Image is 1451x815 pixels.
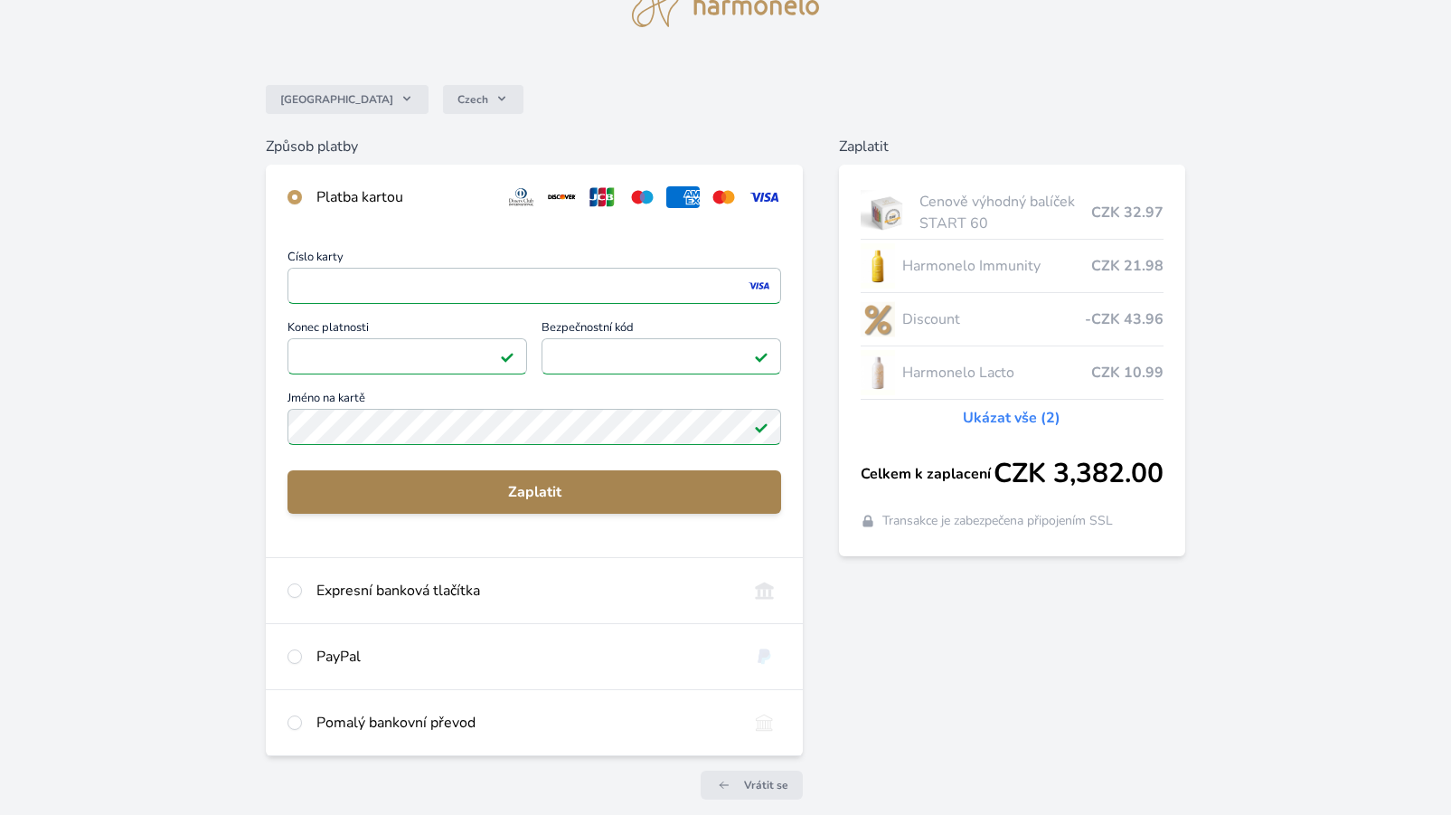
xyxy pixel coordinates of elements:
[963,407,1060,429] a: Ukázat vše (2)
[500,349,514,364] img: Platné pole
[861,297,895,342] img: discount-lo.png
[542,322,781,338] span: Bezpečnostní kód
[1091,255,1164,277] span: CZK 21.98
[316,646,733,668] div: PayPal
[666,186,700,208] img: amex.svg
[1091,362,1164,384] span: CZK 10.99
[748,186,781,208] img: visa.svg
[302,481,767,503] span: Zaplatit
[754,420,768,434] img: Platné pole
[316,580,733,602] div: Expresní banková tlačítka
[443,85,523,114] button: Czech
[316,186,490,208] div: Platba kartou
[545,186,579,208] img: discover.svg
[701,771,803,800] a: Vrátit se
[994,458,1164,490] span: CZK 3,382.00
[266,136,803,157] h6: Způsob platby
[550,344,773,369] iframe: Iframe pro bezpečnostní kód
[919,191,1091,234] span: Cenově výhodný balíček START 60
[287,393,781,409] span: Jméno na kartě
[861,463,994,485] span: Celkem k zaplacení
[287,409,781,445] input: Jméno na kartěPlatné pole
[902,255,1091,277] span: Harmonelo Immunity
[296,344,519,369] iframe: Iframe pro datum vypršení platnosti
[287,470,781,514] button: Zaplatit
[902,362,1091,384] span: Harmonelo Lacto
[747,278,771,294] img: visa
[316,712,733,734] div: Pomalý bankovní převod
[861,350,895,395] img: CLEAN_LACTO_se_stinem_x-hi-lo.jpg
[287,322,527,338] span: Konec platnosti
[586,186,619,208] img: jcb.svg
[861,243,895,289] img: IMMUNITY_se_stinem_x-lo.jpg
[296,273,773,299] iframe: Iframe pro číslo karty
[1085,308,1164,330] span: -CZK 43.96
[839,136,1185,157] h6: Zaplatit
[744,778,788,792] span: Vrátit se
[754,349,768,364] img: Platné pole
[280,92,393,107] span: [GEOGRAPHIC_DATA]
[457,92,488,107] span: Czech
[287,251,781,268] span: Číslo karty
[748,712,781,734] img: bankTransfer_IBAN.svg
[266,85,429,114] button: [GEOGRAPHIC_DATA]
[861,190,912,235] img: start.jpg
[748,580,781,602] img: onlineBanking_CZ.svg
[707,186,740,208] img: mc.svg
[882,512,1113,530] span: Transakce je zabezpečena připojením SSL
[626,186,659,208] img: maestro.svg
[1091,202,1164,223] span: CZK 32.97
[504,186,538,208] img: diners.svg
[902,308,1085,330] span: Discount
[748,646,781,668] img: paypal.svg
